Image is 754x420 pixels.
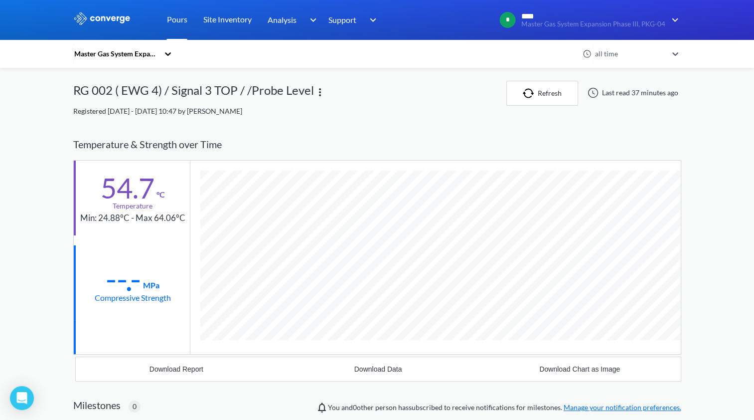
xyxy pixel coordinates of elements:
[150,365,203,373] div: Download Report
[76,357,278,381] button: Download Report
[316,402,328,414] img: notifications-icon.svg
[328,13,356,26] span: Support
[73,12,131,25] img: logo_ewhite.svg
[106,266,141,291] div: --.-
[479,357,681,381] button: Download Chart as Image
[593,48,667,59] div: all time
[133,401,137,412] span: 0
[73,81,314,106] div: RG 002 ( EWG 4) / Signal 3 TOP / /Probe Level
[353,403,374,412] span: 0 other
[583,49,592,58] img: icon-clock.svg
[73,48,159,59] div: Master Gas System Expansion Phase III, PKG-04
[354,365,402,373] div: Download Data
[73,129,681,160] div: Temperature & Strength over Time
[665,14,681,26] img: downArrow.svg
[363,14,379,26] img: downArrow.svg
[564,403,681,412] a: Manage your notification preferences.
[303,14,319,26] img: downArrow.svg
[101,176,154,201] div: 54.7
[80,211,185,225] div: Min: 24.88°C - Max 64.06°C
[268,13,297,26] span: Analysis
[95,291,171,304] div: Compressive Strength
[10,386,34,410] div: Open Intercom Messenger
[582,87,681,99] div: Last read 37 minutes ago
[521,20,665,28] span: Master Gas System Expansion Phase III, PKG-04
[539,365,620,373] div: Download Chart as Image
[113,201,152,211] div: Temperature
[277,357,479,381] button: Download Data
[523,88,538,98] img: icon-refresh.svg
[73,107,242,115] span: Registered [DATE] - [DATE] 10:47 by [PERSON_NAME]
[314,86,326,98] img: more.svg
[73,399,121,411] h2: Milestones
[506,81,578,106] button: Refresh
[328,402,681,413] span: You and person has subscribed to receive notifications for milestones.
